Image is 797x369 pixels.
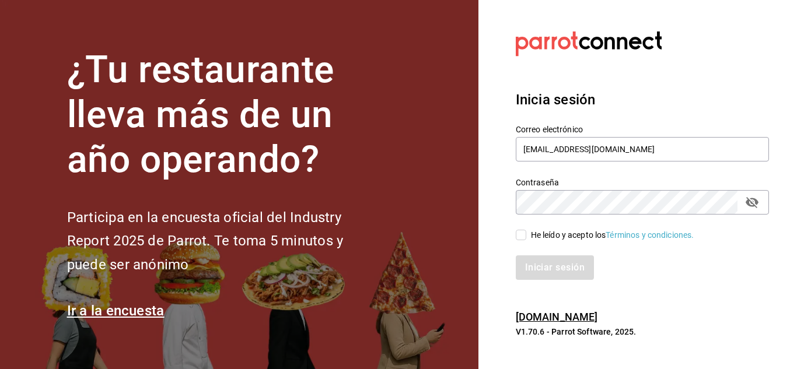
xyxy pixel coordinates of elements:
a: Ir a la encuesta [67,303,165,319]
a: Términos y condiciones. [606,230,694,240]
input: Ingresa tu correo electrónico [516,137,769,161]
h1: ¿Tu restaurante lleva más de un año operando? [67,48,382,182]
p: V1.70.6 - Parrot Software, 2025. [516,326,769,338]
a: [DOMAIN_NAME] [516,311,598,323]
button: passwordField [742,192,762,212]
h3: Inicia sesión [516,89,769,110]
div: He leído y acepto los [531,229,694,241]
label: Contraseña [516,178,769,187]
label: Correo electrónico [516,125,769,133]
h2: Participa en la encuesta oficial del Industry Report 2025 de Parrot. Te toma 5 minutos y puede se... [67,206,382,277]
